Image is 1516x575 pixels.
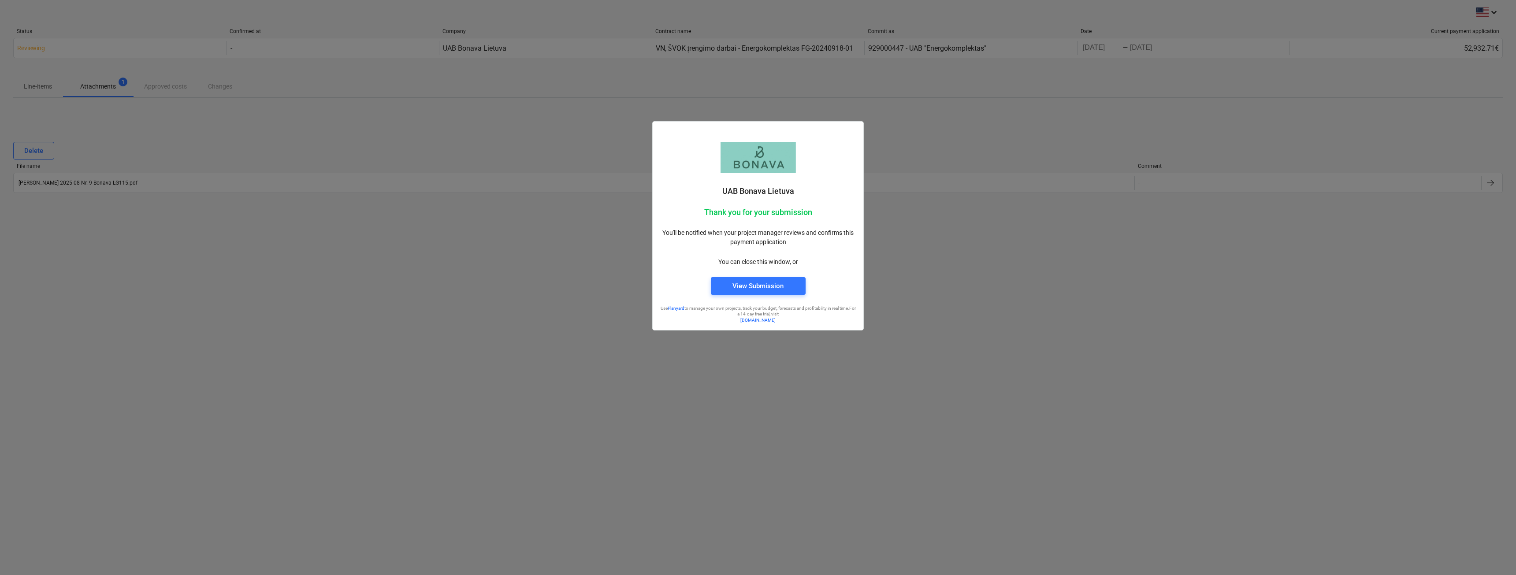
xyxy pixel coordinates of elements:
a: Planyard [668,306,684,311]
p: You can close this window, or [660,257,856,267]
p: UAB Bonava Lietuva [660,186,856,197]
button: View Submission [711,277,806,295]
div: View Submission [732,280,784,292]
p: You'll be notified when your project manager reviews and confirms this payment application [660,228,856,247]
a: [DOMAIN_NAME] [740,318,776,323]
p: Thank you for your submission [660,207,856,218]
p: Use to manage your own projects, track your budget, forecasts and profitability in real time. For... [660,305,856,317]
